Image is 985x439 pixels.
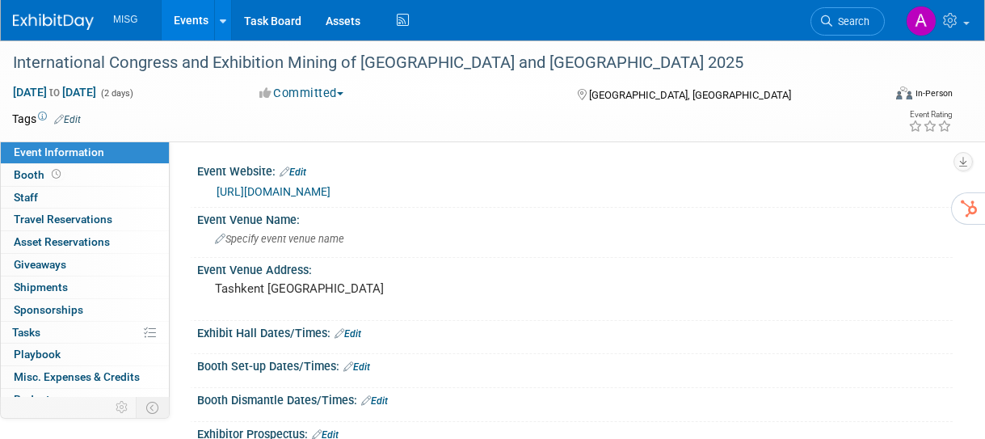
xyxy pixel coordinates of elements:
[832,15,869,27] span: Search
[1,276,169,298] a: Shipments
[361,395,388,407] a: Edit
[12,111,81,127] td: Tags
[197,388,953,409] div: Booth Dismantle Dates/Times:
[335,328,361,340] a: Edit
[47,86,62,99] span: to
[14,393,50,406] span: Budget
[1,366,169,388] a: Misc. Expenses & Credits
[197,354,953,375] div: Booth Set-up Dates/Times:
[1,344,169,365] a: Playbook
[13,14,94,30] img: ExhibitDay
[14,370,140,383] span: Misc. Expenses & Credits
[816,84,953,108] div: Event Format
[915,87,953,99] div: In-Person
[215,281,495,296] pre: Tashkent [GEOGRAPHIC_DATA]
[810,7,885,36] a: Search
[197,208,953,228] div: Event Venue Name:
[14,303,83,316] span: Sponsorships
[896,87,912,99] img: Format-Inperson.png
[254,85,350,102] button: Committed
[99,88,133,99] span: (2 days)
[197,159,953,180] div: Event Website:
[14,146,104,158] span: Event Information
[1,389,169,411] a: Budget
[1,187,169,209] a: Staff
[197,258,953,278] div: Event Venue Address:
[12,85,97,99] span: [DATE] [DATE]
[589,89,791,101] span: [GEOGRAPHIC_DATA], [GEOGRAPHIC_DATA]
[14,281,68,293] span: Shipments
[14,348,61,361] span: Playbook
[1,141,169,163] a: Event Information
[1,164,169,186] a: Booth
[908,111,952,119] div: Event Rating
[215,233,344,245] span: Specify event venue name
[197,321,953,342] div: Exhibit Hall Dates/Times:
[1,209,169,230] a: Travel Reservations
[12,326,40,339] span: Tasks
[48,168,64,180] span: Booth not reserved yet
[906,6,937,36] img: Aleina Almeida
[343,361,370,373] a: Edit
[1,299,169,321] a: Sponsorships
[14,235,110,248] span: Asset Reservations
[113,14,137,25] span: MISG
[7,49,873,78] div: International Congress and Exhibition Mining of [GEOGRAPHIC_DATA] and [GEOGRAPHIC_DATA] 2025
[217,185,330,198] a: [URL][DOMAIN_NAME]
[14,258,66,271] span: Giveaways
[1,254,169,276] a: Giveaways
[1,231,169,253] a: Asset Reservations
[14,168,64,181] span: Booth
[137,397,170,418] td: Toggle Event Tabs
[14,213,112,226] span: Travel Reservations
[1,322,169,344] a: Tasks
[54,114,81,125] a: Edit
[108,397,137,418] td: Personalize Event Tab Strip
[14,191,38,204] span: Staff
[280,167,306,178] a: Edit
